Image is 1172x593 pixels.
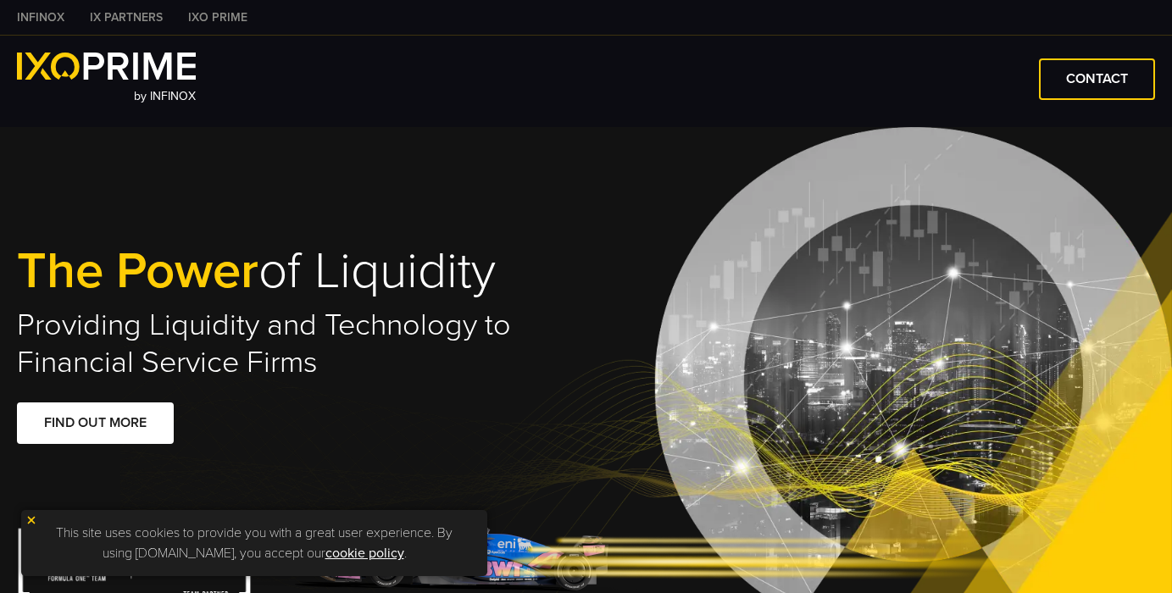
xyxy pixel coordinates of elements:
[17,53,196,106] a: by INFINOX
[325,545,404,562] a: cookie policy
[77,8,175,26] a: IX PARTNERS
[25,514,37,526] img: yellow close icon
[17,245,586,298] h1: of Liquidity
[134,89,196,103] span: by INFINOX
[17,307,586,381] h2: Providing Liquidity and Technology to Financial Service Firms
[175,8,260,26] a: IXO PRIME
[4,8,77,26] a: INFINOX
[1039,58,1155,100] a: CONTACT
[17,402,174,444] a: FIND OUT MORE
[17,241,258,302] span: The Power
[30,518,479,568] p: This site uses cookies to provide you with a great user experience. By using [DOMAIN_NAME], you a...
